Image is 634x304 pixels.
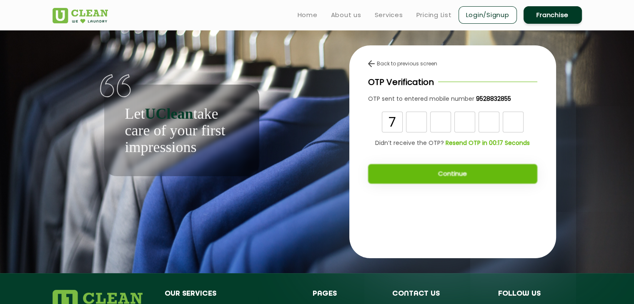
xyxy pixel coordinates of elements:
span: OTP sent to entered mobile number [368,95,474,103]
p: OTP Verification [368,76,434,88]
a: Home [298,10,318,20]
a: Resend OTP in 00:17 Seconds [444,139,530,147]
a: Services [375,10,403,20]
p: Let take care of your first impressions [125,105,238,155]
a: 9528832855 [474,95,511,103]
a: About us [331,10,361,20]
a: Pricing List [416,10,452,20]
span: Didn’t receive the OTP? [375,139,444,147]
b: UClean [145,105,193,122]
img: UClean Laundry and Dry Cleaning [53,8,108,23]
div: Back to previous screen [368,60,537,67]
b: Resend OTP in 00:17 Seconds [446,139,530,147]
a: Login/Signup [459,6,517,24]
a: Franchise [524,6,582,24]
img: quote-img [100,74,131,97]
b: 9528832855 [476,95,511,103]
img: back-arrow.svg [368,60,375,67]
